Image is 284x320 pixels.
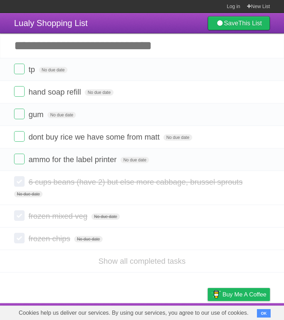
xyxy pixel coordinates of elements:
a: Buy me a coffee [208,288,270,301]
span: dont buy rice we have some from matt [28,133,161,141]
span: No due date [47,112,76,118]
a: Developers [137,305,166,318]
label: Done [14,64,25,74]
label: Done [14,176,25,187]
span: ammo for the label printer [28,155,118,164]
span: No due date [163,134,192,141]
span: No due date [74,236,103,242]
a: Privacy [199,305,217,318]
label: Done [14,210,25,221]
label: Done [14,233,25,243]
label: Done [14,86,25,97]
span: No due date [39,67,67,73]
a: About [114,305,129,318]
span: No due date [85,89,113,96]
label: Done [14,154,25,164]
a: Suggest a feature [226,305,270,318]
span: Cookies help us deliver our services. By using our services, you agree to our use of cookies. [12,306,256,320]
span: tp [28,65,37,74]
a: Terms [175,305,190,318]
b: This List [238,20,262,27]
a: SaveThis List [208,16,270,30]
button: OK [257,309,271,318]
span: No due date [91,213,120,220]
span: 6 cups beans (have 2) but else more cabbage, brussel sprouts [28,178,244,186]
img: Buy me a coffee [211,288,221,300]
a: Show all completed tasks [98,257,186,265]
span: Buy me a coffee [222,288,266,301]
span: No due date [121,157,149,163]
span: No due date [14,191,43,197]
span: frozen chips [28,234,72,243]
span: frozen mixed veg [28,212,89,220]
label: Done [14,131,25,142]
span: Lualy Shopping List [14,18,88,28]
span: gum [28,110,45,119]
label: Done [14,109,25,119]
span: hand soap refill [28,88,83,96]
